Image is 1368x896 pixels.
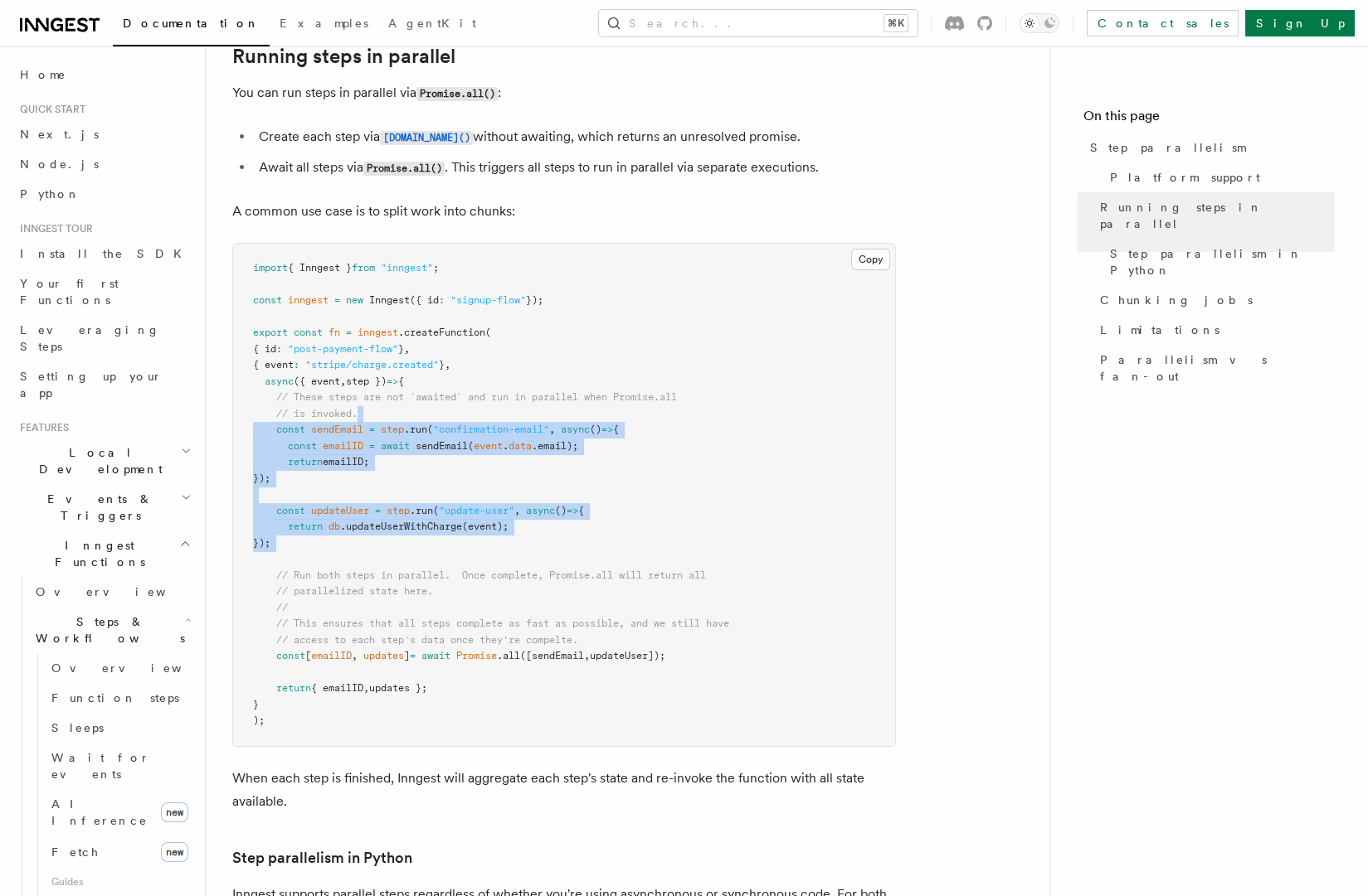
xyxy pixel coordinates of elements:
[288,262,352,274] span: { Inngest }
[13,444,181,477] span: Local Development
[1245,10,1355,36] a: Sign Up
[20,157,99,171] span: Node.js
[45,835,195,869] a: Fetchnew
[503,440,509,452] span: .
[439,359,445,371] span: }
[387,505,410,516] span: step
[270,5,378,45] a: Examples
[450,294,526,306] span: "signup-flow"
[13,438,195,484] button: Local Development
[20,370,163,400] span: Setting up your app
[45,683,195,713] a: Function steps
[1093,315,1335,345] a: Limitations
[439,294,445,306] span: :
[340,521,462,532] span: .updateUserWithCharge
[329,327,340,338] span: fn
[1103,239,1335,285] a: Step parallelism in Python
[276,634,578,646] span: // access to each step's data once they're compelte.
[13,421,69,434] span: Features
[20,128,99,141] span: Next.js
[294,375,340,387] span: ({ event
[514,505,520,516] span: ,
[851,249,890,270] button: Copy
[276,650,305,661] span: const
[13,484,195,530] button: Events & Triggers
[456,650,497,661] span: Promise
[334,294,340,306] span: =
[276,585,433,597] span: // parallelized state here.
[276,408,358,419] span: // is invoked.
[532,440,578,452] span: .email);
[232,45,455,68] a: Running steps in parallel
[1110,245,1335,278] span: Step parallelism in Python
[13,530,195,577] button: Inngest Functions
[253,699,259,710] span: }
[113,5,270,46] a: Documentation
[51,797,148,827] span: AI Inference
[1103,162,1335,192] a: Platform support
[433,424,549,435] span: "confirmation-email"
[276,618,729,629] span: // This ensures that all steps complete as fast as possible, and we still have
[13,315,195,361] a: Leveraging Steps
[20,247,192,260] span: Install the SDK
[369,682,427,694] span: updates };
[363,682,369,694] span: ,
[363,162,445,176] code: Promise.all()
[369,424,375,435] span: =
[497,650,520,661] span: .all
[346,375,387,387] span: step })
[51,845,100,859] span: Fetch
[253,343,276,355] span: { id
[232,200,896,223] p: A common use case is to split work into chunks:
[29,577,195,607] a: Overview
[884,15,908,31] kbd: ⌘K
[369,294,410,306] span: Inngest
[549,424,555,435] span: ,
[29,607,195,653] button: Steps & Workflows
[13,119,195,149] a: Next.js
[51,751,150,781] span: Wait for events
[254,125,896,149] li: Create each step via without awaiting, which returns an unresolved promise.
[381,440,410,452] span: await
[265,375,294,387] span: async
[375,505,381,516] span: =
[352,262,375,274] span: from
[613,424,619,435] span: {
[599,10,918,36] button: Search...⌘K
[29,613,185,647] span: Steps & Workflows
[410,650,416,661] span: =
[1083,106,1335,133] h4: On this page
[305,650,311,661] span: [
[13,103,85,116] span: Quick start
[45,713,195,743] a: Sleeps
[13,179,195,209] a: Python
[1090,139,1245,156] span: Step parallelism
[45,869,195,895] span: Guides
[323,440,363,452] span: emailID
[45,743,195,789] a: Wait for events
[584,650,590,661] span: ,
[13,361,195,408] a: Setting up your app
[288,343,398,355] span: "post-payment-flow"
[1100,351,1335,385] span: Parallelism vs fan-out
[1093,345,1335,391] a: Parallelism vs fan-out
[288,294,329,306] span: inngest
[526,294,543,306] span: });
[1093,285,1335,315] a: Chunking jobs
[311,505,369,516] span: updateUser
[253,472,270,484] span: });
[1087,10,1239,36] a: Contact sales
[253,262,288,274] span: import
[276,505,305,516] span: const
[462,521,509,532] span: (event);
[280,17,368,30] span: Examples
[387,375,398,387] span: =>
[381,262,433,274] span: "inngest"
[20,323,160,353] span: Leveraging Steps
[20,187,80,201] span: Python
[388,17,476,30] span: AgentKit
[520,650,584,661] span: ([sendEmail
[404,650,410,661] span: ]
[311,424,363,435] span: sendEmail
[509,440,532,452] span: data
